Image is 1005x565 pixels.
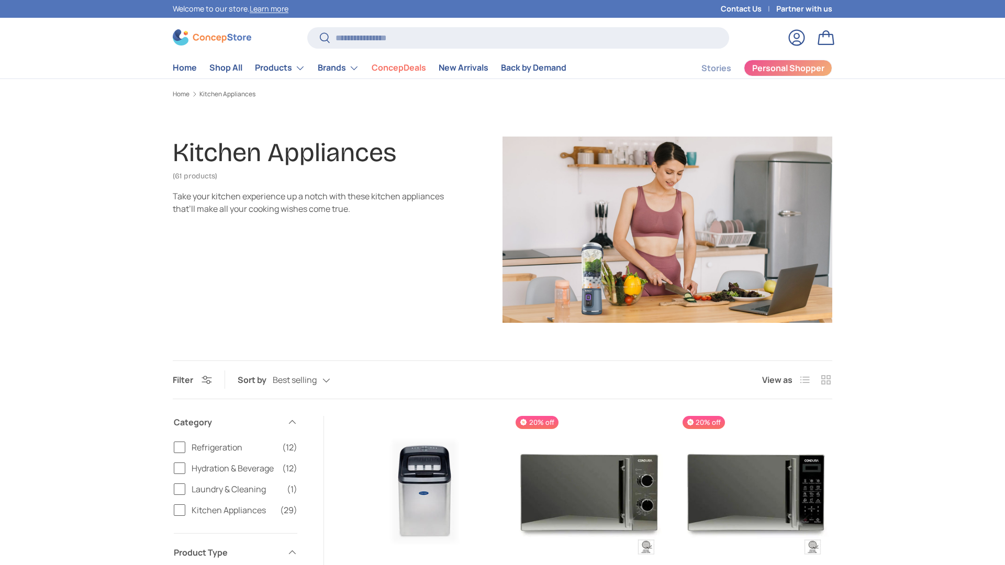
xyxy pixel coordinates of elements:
[683,416,725,429] span: 20% off
[273,375,317,385] span: Best selling
[173,374,193,386] span: Filter
[173,190,444,215] div: Take your kitchen experience up a notch with these kitchen appliances that’ll make all your cooki...
[501,58,566,78] a: Back by Demand
[174,416,281,428] span: Category
[249,58,311,78] summary: Products
[173,91,189,97] a: Home
[282,462,297,474] span: (12)
[776,3,832,15] a: Partner with us
[701,58,731,78] a: Stories
[318,58,359,78] a: Brands
[762,374,792,386] span: View as
[192,483,281,495] span: Laundry & Cleaning
[752,64,824,72] span: Personal Shopper
[744,60,832,76] a: Personal Shopper
[173,374,212,386] button: Filter
[250,4,288,14] a: Learn more
[255,58,305,78] a: Products
[287,483,297,495] span: (1)
[173,89,832,99] nav: Breadcrumbs
[502,137,832,323] img: Kitchen Appliances
[174,403,297,441] summary: Category
[282,441,297,454] span: (12)
[199,91,255,97] a: Kitchen Appliances
[280,504,297,516] span: (29)
[173,58,566,78] nav: Primary
[238,374,273,386] label: Sort by
[192,462,276,474] span: Hydration & Beverage
[173,3,288,15] p: Welcome to our store.
[192,441,276,454] span: Refrigeration
[209,58,242,78] a: Shop All
[173,137,396,168] h1: Kitchen Appliances
[273,371,351,389] button: Best selling
[192,504,274,516] span: Kitchen Appliances
[676,58,832,78] nav: Secondary
[311,58,365,78] summary: Brands
[173,58,197,78] a: Home
[721,3,776,15] a: Contact Us
[372,58,426,78] a: ConcepDeals
[173,29,251,46] img: ConcepStore
[516,416,558,429] span: 20% off
[173,172,217,180] span: (61 products)
[174,546,281,559] span: Product Type
[439,58,488,78] a: New Arrivals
